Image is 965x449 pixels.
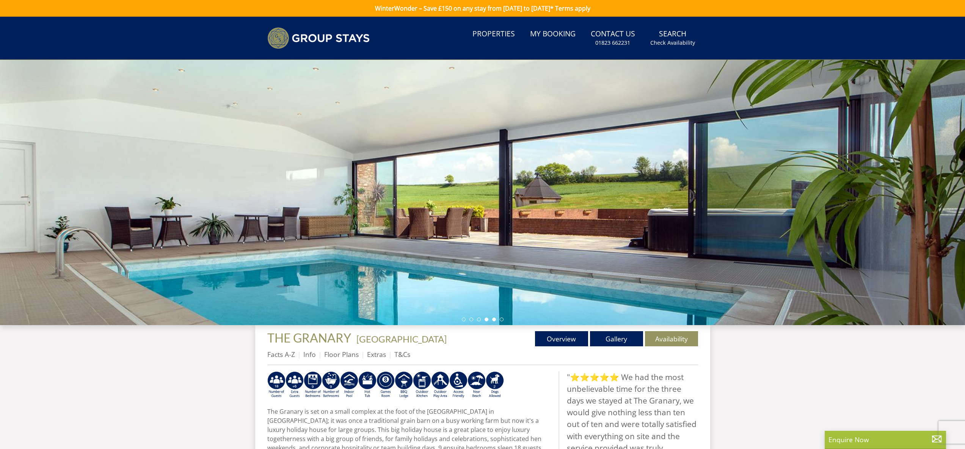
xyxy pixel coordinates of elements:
img: Group Stays [267,27,370,49]
small: Check Availability [650,39,695,47]
span: - [353,333,447,344]
img: AD_4nXdrZMsjcYNLGsKuA84hRzvIbesVCpXJ0qqnwZoX5ch9Zjv73tWe4fnFRs2gJ9dSiUubhZXckSJX_mqrZBmYExREIfryF... [377,371,395,399]
a: Properties [469,26,518,43]
a: SearchCheck Availability [647,26,698,50]
p: Enquire Now [828,435,942,444]
a: [GEOGRAPHIC_DATA] [356,333,447,344]
a: Availability [645,331,698,346]
a: Facts A-Z [267,350,295,359]
a: T&Cs [394,350,410,359]
small: 01823 662231 [595,39,630,47]
img: AD_4nXfjdDqPkGBf7Vpi6H87bmAUe5GYCbodrAbU4sf37YN55BCjSXGx5ZgBV7Vb9EJZsXiNVuyAiuJUB3WVt-w9eJ0vaBcHg... [431,371,449,399]
img: AD_4nXdLde3ZZ2q3Uy5ie5nrW53LbXubelhvf7-ZgcT-tq9UJsfB7O__-EXBdC7Mm9KjXjtLBsB2k1buDtXwiHXdJx50VHqvw... [304,371,322,399]
a: Overview [535,331,588,346]
img: AD_4nXcpX5uDwed6-YChlrI2BYOgXwgg3aqYHOhRm0XfZB-YtQW2NrmeCr45vGAfVKUq4uWnc59ZmEsEzoF5o39EWARlT1ewO... [358,371,377,399]
img: AD_4nXeiHq2YoJhM5dILVd3_ED2fQJS8vSrwXgfXPplZADZwOSvnEx_k2sg58zluxz5puNttbVnYBQXx5jLpAutdfpE8fuHh-... [286,371,304,399]
img: AD_4nXfBJPOnqsqfMMM49GCEUHlSUR72K2cbchEYpS0voBZjMjZ_hhPi6XBv-wLRKvgPe_IusF4xA4ivFzkEc18qADJxwlGnk... [413,371,431,399]
img: AD_4nXei2dp4L7_L8OvME76Xy1PUX32_NMHbHVSts-g-ZAVb8bILrMcUKZI2vRNdEqfWP017x6NFeUMZMqnp0JYknAB97-jDN... [340,371,358,399]
img: AD_4nXe7lJTbYb9d3pOukuYsm3GQOjQ0HANv8W51pVFfFFAC8dZrqJkVAnU455fekK_DxJuzpgZXdFqYqXRzTpVfWE95bX3Bz... [468,371,486,399]
a: Contact Us01823 662231 [588,26,638,50]
a: Extras [367,350,386,359]
a: THE GRANARY [267,330,353,345]
img: AD_4nXe7iB218OH18IOoviZowWN64NSzklPBDmJ0dxKeJpZ2JOfvS1VdKHcU4GZpvWLGgcyLnvj9nQOCh1raCsKD7OiAc2wvr... [322,371,340,399]
a: My Booking [527,26,579,43]
img: AD_4nXfdu1WaBqbCvRx5dFd3XGC71CFesPHPPZknGuZzXQvBzugmLudJYyY22b9IpSVlKbnRjXo7AJLKEyhYodtd_Fvedgm5q... [395,371,413,399]
span: THE GRANARY [267,330,351,345]
img: AD_4nXe3VD57-M2p5iq4fHgs6WJFzKj8B0b3RcPFe5LKK9rgeZlFmFoaMJPsJOOJzc7Q6RMFEqsjIZ5qfEJu1txG3QLmI_2ZW... [449,371,468,399]
img: AD_4nXfrjz9mP7-oMbM0CKOE2aHnkSysLtdANdZjy9Fnpg6B5lFXNZs7WxfHFeUdbhphP0pxfqqcKAzA6XCzOksDIrggG_9yu... [267,371,286,399]
a: Floor Plans [324,350,359,359]
a: Info [303,350,316,359]
a: Gallery [590,331,643,346]
img: AD_4nXe7_8LrJK20fD9VNWAdfykBvHkWcczWBt5QOadXbvIwJqtaRaRf-iI0SeDpMmH1MdC9T1Vy22FMXzzjMAvSuTB5cJ7z5... [486,371,504,399]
